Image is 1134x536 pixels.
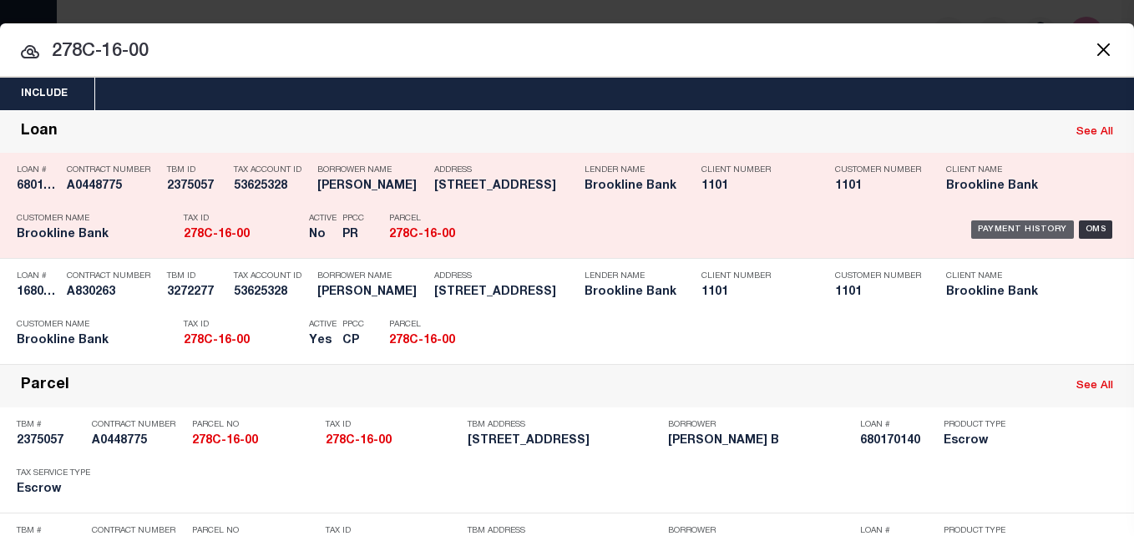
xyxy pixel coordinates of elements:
[434,165,576,175] p: Address
[184,320,301,330] p: Tax ID
[668,434,852,448] h5: FRONSAGLIA DOMENIC B
[67,286,159,300] h5: A830263
[835,286,919,300] h5: 1101
[92,420,184,430] p: Contract Number
[309,228,334,242] h5: No
[21,123,58,142] div: Loan
[860,526,935,536] p: Loan #
[17,180,58,194] h5: 680170140
[184,214,301,224] p: Tax ID
[342,228,364,242] h5: PR
[946,271,1088,281] p: Client Name
[67,165,159,175] p: Contract Number
[192,526,317,536] p: Parcel No
[389,214,464,224] p: Parcel
[326,434,459,448] h5: 278C-16-00
[860,434,935,448] h5: 680170140
[701,180,810,194] h5: 1101
[389,335,455,346] strong: 278C-16-00
[317,165,426,175] p: Borrower Name
[17,434,84,448] h5: 2375057
[184,334,301,348] h5: 278C-16-00
[585,165,676,175] p: Lender Name
[309,334,334,348] h5: Yes
[944,420,1019,430] p: Product Type
[17,165,58,175] p: Loan #
[17,468,92,478] p: Tax Service Type
[701,271,810,281] p: Client Number
[184,229,250,240] strong: 278C-16-00
[701,165,810,175] p: Client Number
[971,220,1074,239] div: Payment History
[1076,381,1113,392] a: See All
[389,229,455,240] strong: 278C-16-00
[668,420,852,430] p: Borrower
[342,334,364,348] h5: CP
[585,271,676,281] p: Lender Name
[67,180,159,194] h5: A0448775
[317,271,426,281] p: Borrower Name
[17,286,58,300] h5: 1680124770
[326,435,392,447] strong: 278C-16-00
[17,228,159,242] h5: Brookline Bank
[835,180,919,194] h5: 1101
[17,526,84,536] p: TBM #
[21,377,69,396] div: Parcel
[468,434,660,448] h5: 24 FAIRWAY RD BROOKLINE MA
[234,165,309,175] p: Tax Account ID
[389,334,464,348] h5: 278C-16-00
[342,320,364,330] p: PPCC
[946,180,1088,194] h5: Brookline Bank
[1076,127,1113,138] a: See All
[234,271,309,281] p: Tax Account ID
[835,165,921,175] p: Customer Number
[389,228,464,242] h5: 278C-16-00
[17,271,58,281] p: Loan #
[17,214,159,224] p: Customer Name
[234,180,309,194] h5: 53625328
[944,526,1019,536] p: Product Type
[17,483,92,497] h5: Escrow
[167,271,225,281] p: TBM ID
[234,286,309,300] h5: 53625328
[167,286,225,300] h5: 3272277
[326,526,459,536] p: Tax ID
[342,214,364,224] p: PPCC
[468,526,660,536] p: TBM Address
[192,435,258,447] strong: 278C-16-00
[184,228,301,242] h5: 278C-16-00
[67,271,159,281] p: Contract Number
[1092,38,1114,60] button: Close
[389,320,464,330] p: Parcel
[585,180,676,194] h5: Brookline Bank
[946,165,1088,175] p: Client Name
[1079,220,1113,239] div: OMS
[309,214,337,224] p: Active
[192,434,317,448] h5: 278C-16-00
[434,180,576,194] h5: 24 FAIRWAY RD BROOKLINE MA
[17,320,159,330] p: Customer Name
[167,180,225,194] h5: 2375057
[468,420,660,430] p: TBM Address
[92,434,184,448] h5: A0448775
[167,165,225,175] p: TBM ID
[192,420,317,430] p: Parcel No
[317,180,426,194] h5: DOMENIC FRONSAGLIA
[701,286,810,300] h5: 1101
[184,335,250,346] strong: 278C-16-00
[946,286,1088,300] h5: Brookline Bank
[944,434,1019,448] h5: Escrow
[585,286,676,300] h5: Brookline Bank
[668,526,852,536] p: Borrower
[317,286,426,300] h5: DOMENIC FRONSAGLIA
[309,320,337,330] p: Active
[326,420,459,430] p: Tax ID
[835,271,921,281] p: Customer Number
[434,286,576,300] h5: 24 FAIRWAY RD BROOKLINE, MA 02467
[860,420,935,430] p: Loan #
[17,334,159,348] h5: Brookline Bank
[434,271,576,281] p: Address
[92,526,184,536] p: Contract Number
[17,420,84,430] p: TBM #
